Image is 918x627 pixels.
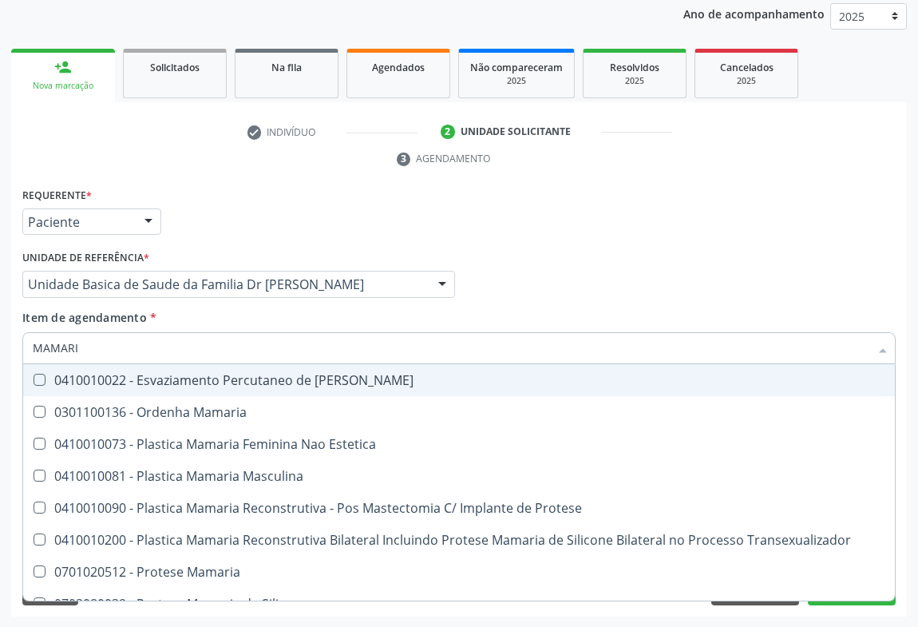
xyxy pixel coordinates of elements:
div: 2025 [470,75,563,87]
div: 0410010073 - Plastica Mamaria Feminina Nao Estetica [33,438,885,450]
span: Na fila [271,61,302,74]
div: 0701020512 - Protese Mamaria [33,565,885,578]
div: 0410010081 - Plastica Mamaria Masculina [33,470,885,482]
span: Solicitados [150,61,200,74]
div: 0410010200 - Plastica Mamaria Reconstrutiva Bilateral Incluindo Protese Mamaria de Silicone Bilat... [33,534,885,546]
span: Resolvidos [610,61,659,74]
span: Item de agendamento [22,310,147,325]
span: Paciente [28,214,129,230]
label: Requerente [22,184,92,208]
div: 0410010090 - Plastica Mamaria Reconstrutiva - Pos Mastectomia C/ Implante de Protese [33,502,885,514]
span: Agendados [372,61,425,74]
div: 0702080039 - Protese Mamaria de Silicone [33,597,885,610]
div: Nova marcação [22,80,104,92]
div: 2025 [706,75,786,87]
div: person_add [54,58,72,76]
input: Buscar por procedimentos [33,332,869,364]
div: 0410010022 - Esvaziamento Percutaneo de [PERSON_NAME] [33,374,885,387]
p: Ano de acompanhamento [683,3,825,23]
span: Unidade Basica de Saude da Familia Dr [PERSON_NAME] [28,276,422,292]
span: Cancelados [720,61,774,74]
span: Não compareceram [470,61,563,74]
div: 2025 [595,75,675,87]
div: 0301100136 - Ordenha Mamaria [33,406,885,419]
div: 2 [441,125,455,139]
label: Unidade de referência [22,246,149,271]
div: Unidade solicitante [461,125,571,139]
